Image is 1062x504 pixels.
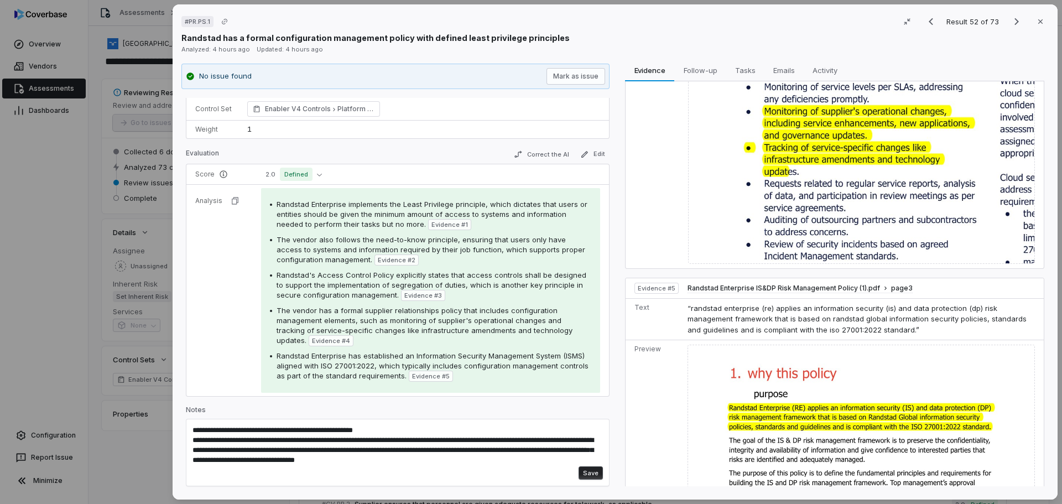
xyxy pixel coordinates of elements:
p: Result 52 of 73 [946,15,1001,28]
span: Randstad's Access Control Policy explicitly states that access controls shall be designed to supp... [277,271,586,299]
span: Evidence # 5 [412,372,450,381]
p: Notes [186,406,610,419]
span: Activity [808,63,842,77]
span: Evidence # 4 [312,336,350,345]
span: page 3 [891,284,913,293]
span: Follow-up [679,63,722,77]
button: 2.0Defined [261,168,326,181]
span: “randstad enterprise (re) applies an information security (is) and data protection (dp) risk mana... [688,304,1027,334]
button: Correct the AI [509,148,574,161]
span: Defined [280,168,313,181]
img: 365846cc55754365b417d751884b7f1d_original.jpg_w1200.jpg [688,345,1035,489]
p: Weight [195,125,234,134]
span: Analyzed: 4 hours ago [181,45,250,53]
span: Randstad Enterprise IS&DP Risk Management Policy (1).pdf [688,284,880,293]
span: The vendor has a formal supplier relationships policy that includes configuration management elem... [277,306,572,345]
img: 5d38a1b372374c9982a60a6f8839836f_original.jpg_w1200.jpg [688,18,1035,264]
span: Randstad Enterprise implements the Least Privilege principle, which dictates that users or entiti... [277,200,587,228]
p: Analysis [195,196,222,205]
td: Preview [626,13,684,268]
button: Next result [1006,15,1028,28]
span: Updated: 4 hours ago [257,45,323,53]
span: Randstad Enterprise has established an Information Security Management System (ISMS) aligned with... [277,351,589,380]
span: Tasks [731,63,760,77]
p: Control Set [195,105,234,113]
p: No issue found [199,71,252,82]
span: Evidence # 2 [378,256,415,264]
p: Evaluation [186,149,219,162]
span: Evidence [630,63,670,77]
p: Score [195,170,248,179]
span: Emails [769,63,799,77]
button: Previous result [920,15,942,28]
button: Save [579,466,603,480]
span: The vendor also follows the need-to-know principle, ensuring that users only have access to syste... [277,235,585,264]
button: Randstad Enterprise IS&DP Risk Management Policy (1).pdfpage3 [688,284,913,293]
span: # PR.PS.1 [185,17,210,26]
button: Edit [576,148,610,161]
td: Preview [626,340,683,493]
button: Mark as issue [546,68,605,85]
span: 1 [247,124,252,133]
p: Randstad has a formal configuration management policy with defined least privilege principles [181,32,570,44]
span: Evidence # 3 [404,291,442,300]
span: Evidence # 1 [431,220,468,229]
span: Enabler V4 Controls Platform Security [265,103,374,115]
td: Text [626,298,683,340]
button: Copy link [215,12,235,32]
span: Evidence # 5 [638,284,675,293]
